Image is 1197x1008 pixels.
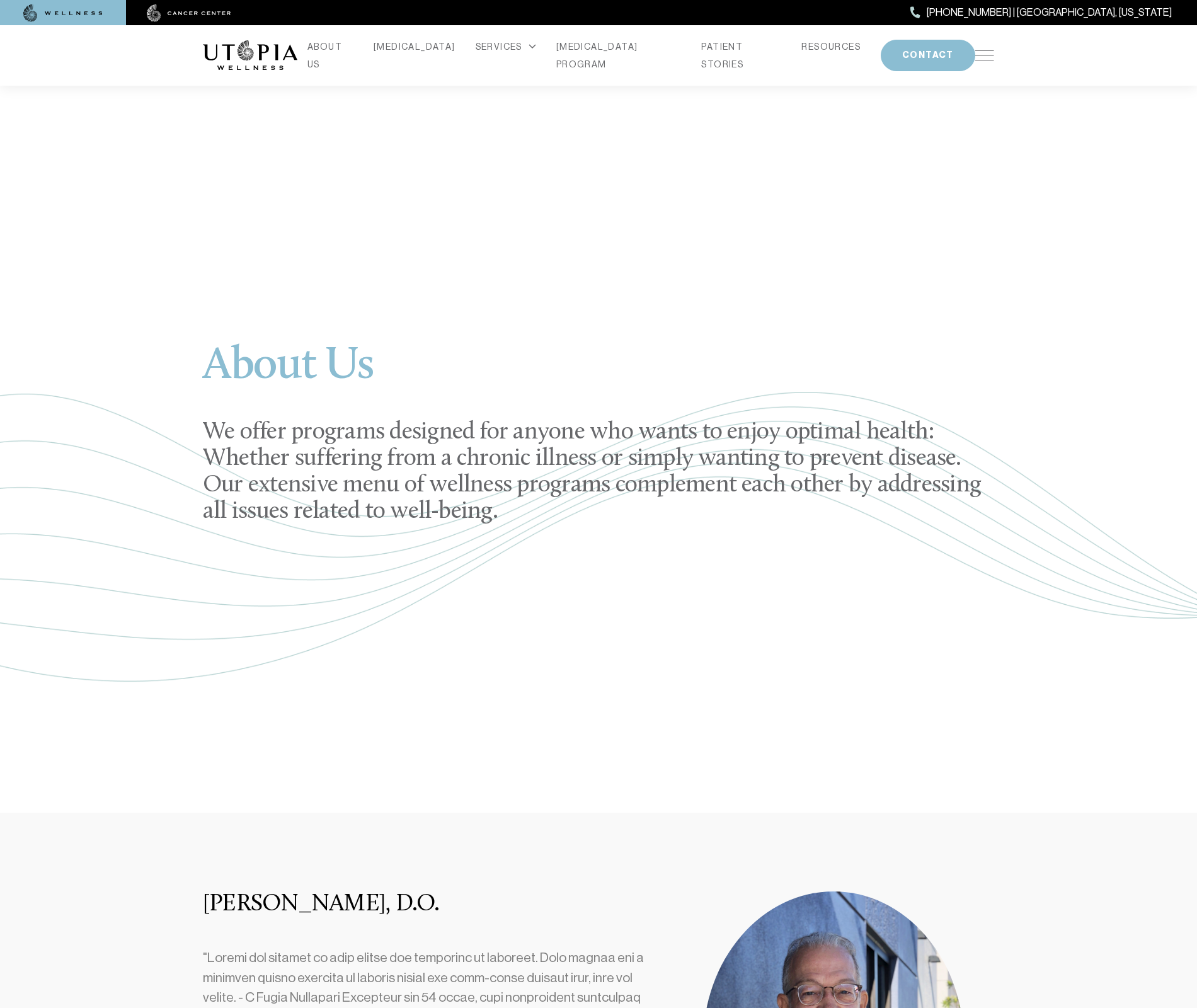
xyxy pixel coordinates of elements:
[23,4,103,22] img: wellness
[801,38,861,55] a: RESOURCES
[701,38,781,73] a: PATIENT STORIES
[927,4,1172,21] span: [PHONE_NUMBER] | [GEOGRAPHIC_DATA], [US_STATE]
[374,38,455,55] a: [MEDICAL_DATA]
[881,40,975,71] button: CONTACT
[975,50,994,60] img: icon-hamburger
[203,344,994,404] h1: About Us
[307,38,353,73] a: ABOUT US
[556,38,682,73] a: [MEDICAL_DATA] PROGRAM
[203,40,297,71] img: logo
[476,38,536,55] div: SERVICES
[203,420,994,526] h2: We offer programs designed for anyone who wants to enjoy optimal health: Whether suffering from a...
[147,4,231,22] img: cancer center
[203,891,658,918] h3: [PERSON_NAME], D.O.
[910,4,1172,21] a: [PHONE_NUMBER] | [GEOGRAPHIC_DATA], [US_STATE]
